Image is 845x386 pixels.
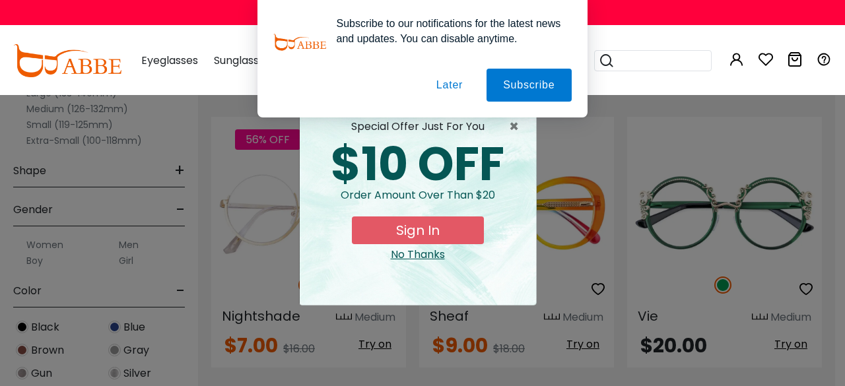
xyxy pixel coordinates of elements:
[273,16,326,69] img: notification icon
[326,16,572,46] div: Subscribe to our notifications for the latest news and updates. You can disable anytime.
[509,119,525,135] button: Close
[352,216,484,244] button: Sign In
[310,247,525,263] div: Close
[310,187,525,216] div: Order amount over than $20
[487,69,572,102] button: Subscribe
[420,69,479,102] button: Later
[310,141,525,187] div: $10 OFF
[509,119,525,135] span: ×
[310,119,525,135] div: special offer just for you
